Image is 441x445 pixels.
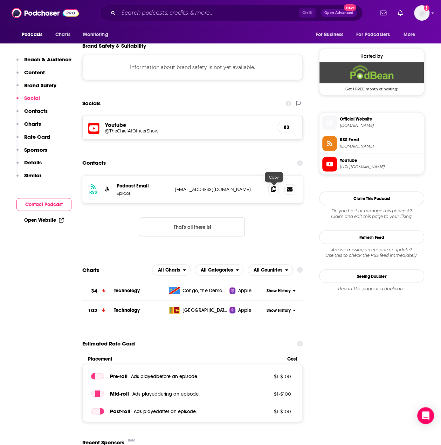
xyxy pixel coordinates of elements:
[24,69,45,76] p: Content
[24,56,71,63] p: Reach & Audience
[82,42,146,49] h2: Brand Safety & Suitability
[319,286,424,291] div: Report this page as a duplicate.
[182,307,228,314] span: Sri Lanka
[340,116,421,122] span: Official Website
[24,172,41,179] p: Similar
[238,307,251,314] span: Apple
[110,390,129,397] span: Mid -roll
[24,217,64,223] a: Open Website
[128,438,136,442] div: Beta
[264,288,298,294] button: Show History
[283,124,290,130] h5: 83
[16,198,71,211] button: Contact Podcast
[55,30,70,40] span: Charts
[424,5,429,11] svg: Add a profile image
[152,264,191,275] h2: Platforms
[118,7,299,19] input: Search podcasts, credits, & more...
[287,356,297,362] span: Cost
[105,128,217,133] h5: @TheChiefAIOfficerShow
[91,287,97,295] h3: 34
[88,306,97,314] h3: 102
[414,5,429,21] span: Logged in as Madeline.Zeno
[110,372,128,379] span: Pre -roll
[16,95,40,108] button: Social
[117,190,169,196] p: Epicor
[83,30,108,40] span: Monitoring
[24,146,47,153] p: Sponsors
[319,191,424,205] button: Claim This Podcast
[16,82,56,95] button: Brand Safety
[89,189,97,195] h3: RSS
[238,287,251,294] span: Apple
[319,83,424,91] span: Get 1 FREE month of hosting!
[105,122,271,128] h5: Youtube
[267,307,291,313] span: Show History
[16,146,47,159] button: Sponsors
[246,373,291,379] p: $ 1 - $ 100
[319,62,424,83] img: Podbean Deal: Get 1 FREE month of hosting!
[16,108,48,121] button: Contacts
[88,356,281,362] span: Placement
[340,164,421,170] span: https://www.youtube.com/@TheChiefAIOfficerShow
[195,264,243,275] button: open menu
[229,287,264,294] a: Apple
[82,301,114,320] a: 102
[158,267,180,272] span: All Charts
[356,30,390,40] span: For Podcasters
[319,208,424,219] div: Claim and edit this page to your liking.
[16,56,71,69] button: Reach & Audience
[16,69,45,82] button: Content
[417,407,434,424] div: Open Intercom Messenger
[404,30,415,40] span: More
[319,247,424,258] div: Are we missing an episode or update? Use this to check the RSS feed immediately.
[134,408,197,414] span: Ads played after an episode .
[105,128,271,133] a: @TheChiefAIOfficerShow
[319,208,424,213] span: Do you host or manage this podcast?
[322,115,421,130] a: Official Website[DOMAIN_NAME]
[16,172,41,185] button: Similar
[352,28,400,41] button: open menu
[264,307,298,313] button: Show History
[140,217,245,236] button: Nothing here.
[117,183,169,189] p: Podcast Email
[246,408,291,414] p: $ 1 - $ 100
[24,108,48,114] p: Contacts
[182,287,228,294] span: Congo, the Democratic Republic of the
[114,307,140,313] span: Technology
[340,137,421,143] span: RSS Feed
[12,6,79,20] img: Podchaser - Follow, Share and Rate Podcasts
[311,28,352,41] button: open menu
[316,30,343,40] span: For Business
[340,144,421,149] span: feed.podbean.com
[82,156,106,170] h2: Contacts
[414,5,429,21] button: Show profile menu
[16,159,42,172] button: Details
[51,28,75,41] a: Charts
[24,159,42,166] p: Details
[24,82,56,89] p: Brand Safety
[414,5,429,21] img: User Profile
[340,157,421,164] span: YouTube
[78,28,117,41] button: open menu
[201,267,233,272] span: All Categories
[395,7,406,19] a: Show notifications dropdown
[195,264,243,275] h2: Categories
[99,5,363,21] div: Search podcasts, credits, & more...
[114,287,140,293] a: Technology
[319,62,424,91] a: Podbean Deal: Get 1 FREE month of hosting!
[166,307,229,314] a: [GEOGRAPHIC_DATA]
[16,121,41,133] button: Charts
[24,121,41,127] p: Charts
[82,55,303,80] div: Information about brand safety is not yet available.
[254,267,282,272] span: All Countries
[82,97,101,110] h2: Socials
[267,288,291,294] span: Show History
[248,264,293,275] button: open menu
[17,28,51,41] button: open menu
[321,9,357,17] button: Open AdvancedNew
[82,266,99,273] h2: Charts
[399,28,424,41] button: open menu
[132,391,200,397] span: Ads played during an episode .
[344,4,356,11] span: New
